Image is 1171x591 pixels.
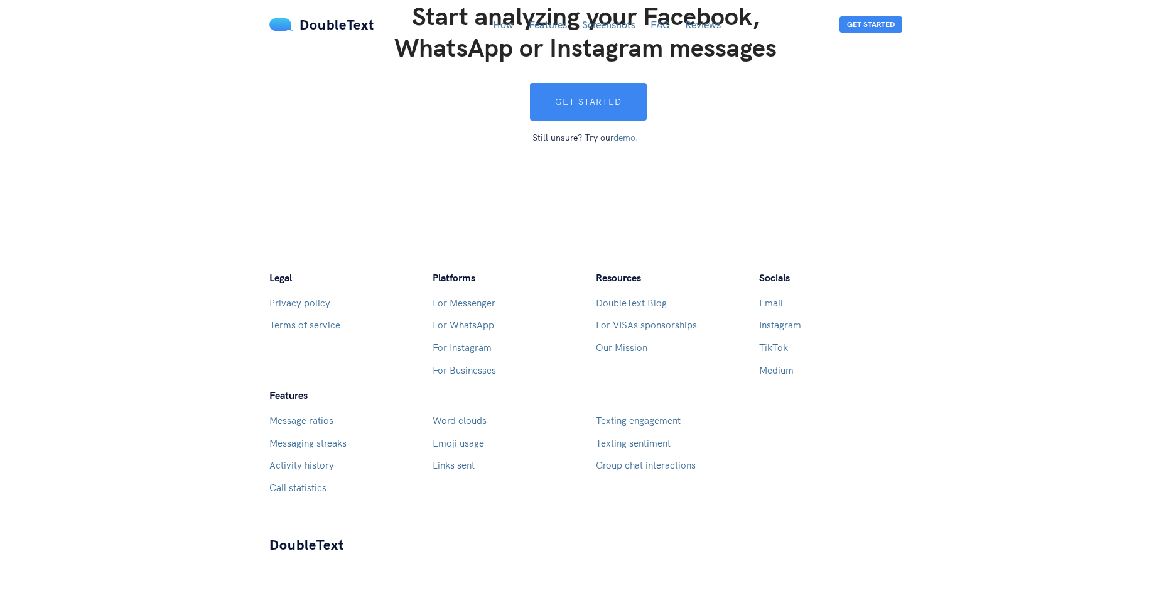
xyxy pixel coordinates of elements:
a: Texting sentiment [596,437,671,449]
a: Activity history [269,459,334,471]
span: Features [269,389,308,401]
a: DoubleText [269,16,374,33]
button: Get started [530,83,647,121]
a: DoubleText [269,535,344,554]
a: Reviews [685,18,721,31]
span: Legal [269,271,292,284]
a: DoubleText Blog [596,297,667,309]
a: Get started [525,83,647,121]
button: Get Started [839,16,902,33]
a: demo. [613,132,639,143]
span: Platforms [433,271,475,284]
a: Instagram [759,319,801,331]
a: For Instagram [433,342,492,354]
a: Call statistics [269,482,326,494]
span: Resources [596,271,641,284]
span: Still unsure? Try our [532,121,639,144]
a: For Businesses [433,364,496,376]
a: How [493,18,514,31]
a: Links sent [433,459,475,471]
a: Privacy policy [269,297,330,309]
a: Screenshots [582,18,635,31]
a: Message ratios [269,415,333,426]
a: For WhatsApp [433,319,494,331]
a: For VISAs sponsorships [596,319,697,331]
a: Messaging streaks [269,437,347,449]
img: mS3x8y1f88AAAAABJRU5ErkJggg== [269,18,293,31]
span: Socials [759,271,790,284]
a: Texting engagement [596,415,681,426]
a: Emoji usage [433,437,484,449]
a: For Messenger [433,297,495,309]
a: TikTok [759,342,788,354]
a: Medium [759,364,794,376]
a: Group chat interactions [596,459,696,471]
a: Our Mission [596,342,647,354]
a: FAQ [650,18,670,31]
a: Terms of service [269,319,340,331]
a: Features [529,18,567,31]
span: DoubleText [299,16,374,33]
a: Email [759,297,783,309]
a: Word clouds [433,415,487,426]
